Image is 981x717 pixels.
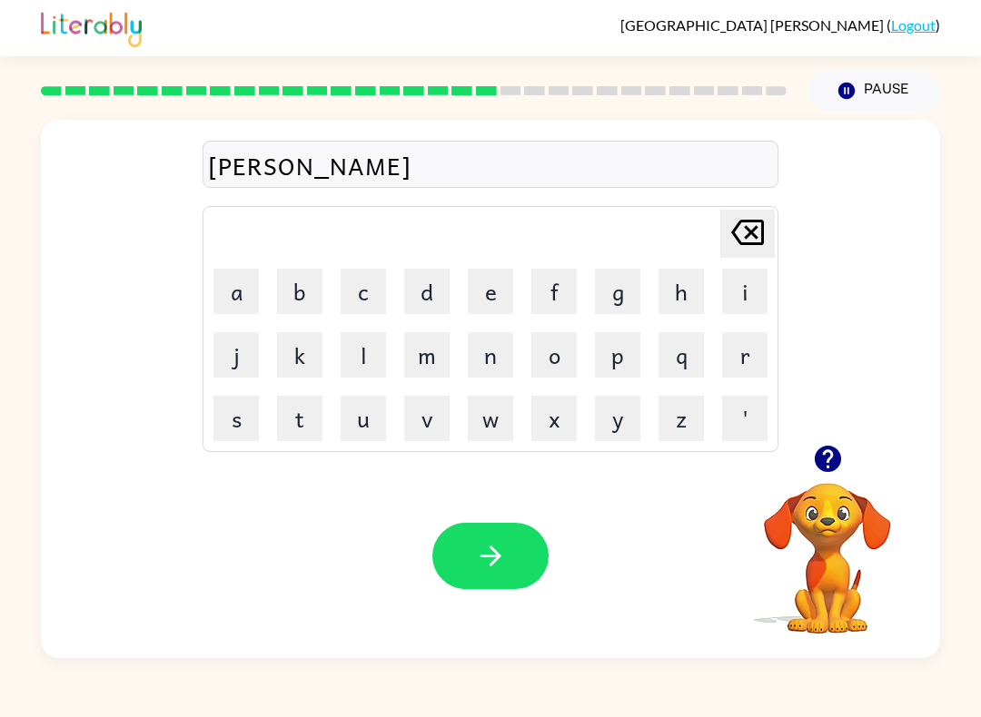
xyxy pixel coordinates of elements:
[277,269,322,314] button: b
[341,332,386,378] button: l
[213,269,259,314] button: a
[595,396,640,441] button: y
[737,455,918,636] video: Your browser must support playing .mp4 files to use Literably. Please try using another browser.
[213,396,259,441] button: s
[341,269,386,314] button: c
[659,332,704,378] button: q
[595,269,640,314] button: g
[468,332,513,378] button: n
[404,269,450,314] button: d
[531,396,577,441] button: x
[468,396,513,441] button: w
[891,16,936,34] a: Logout
[531,269,577,314] button: f
[404,332,450,378] button: m
[277,396,322,441] button: t
[404,396,450,441] button: v
[468,269,513,314] button: e
[213,332,259,378] button: j
[595,332,640,378] button: p
[722,396,768,441] button: '
[659,269,704,314] button: h
[722,332,768,378] button: r
[659,396,704,441] button: z
[208,146,773,184] div: [PERSON_NAME]
[620,16,887,34] span: [GEOGRAPHIC_DATA] [PERSON_NAME]
[531,332,577,378] button: o
[341,396,386,441] button: u
[808,70,940,112] button: Pause
[41,7,142,47] img: Literably
[722,269,768,314] button: i
[620,16,940,34] div: ( )
[277,332,322,378] button: k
